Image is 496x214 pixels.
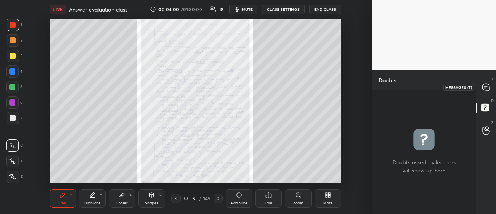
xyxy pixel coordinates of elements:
[6,81,22,93] div: 5
[372,90,476,214] div: grid
[199,196,201,201] div: /
[84,201,100,205] div: Highlight
[6,139,23,152] div: C
[262,5,305,14] button: CLASS SETTINGS
[6,96,22,109] div: 6
[203,195,210,202] div: 145
[7,34,22,47] div: 2
[231,201,248,205] div: Add Slide
[7,19,22,31] div: 1
[190,196,198,201] div: 5
[219,7,223,11] div: 15
[491,76,494,82] p: T
[491,98,494,104] p: D
[7,50,22,62] div: 3
[59,201,66,205] div: Pen
[491,120,494,125] p: G
[100,193,102,197] div: H
[265,201,272,205] div: Poll
[242,7,253,12] span: mute
[7,112,22,124] div: 7
[6,155,23,167] div: X
[145,201,158,205] div: Shapes
[50,5,66,14] div: LIVE
[372,70,403,90] p: Doubts
[7,171,23,183] div: Z
[69,6,127,13] h4: Answer evaluation class
[116,201,128,205] div: Eraser
[323,201,333,205] div: More
[70,193,72,197] div: P
[309,5,341,14] button: END CLASS
[443,84,474,91] div: Messages (T)
[229,5,257,14] button: mute
[293,201,303,205] div: Zoom
[129,193,132,197] div: E
[159,193,162,197] div: L
[6,65,22,78] div: 4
